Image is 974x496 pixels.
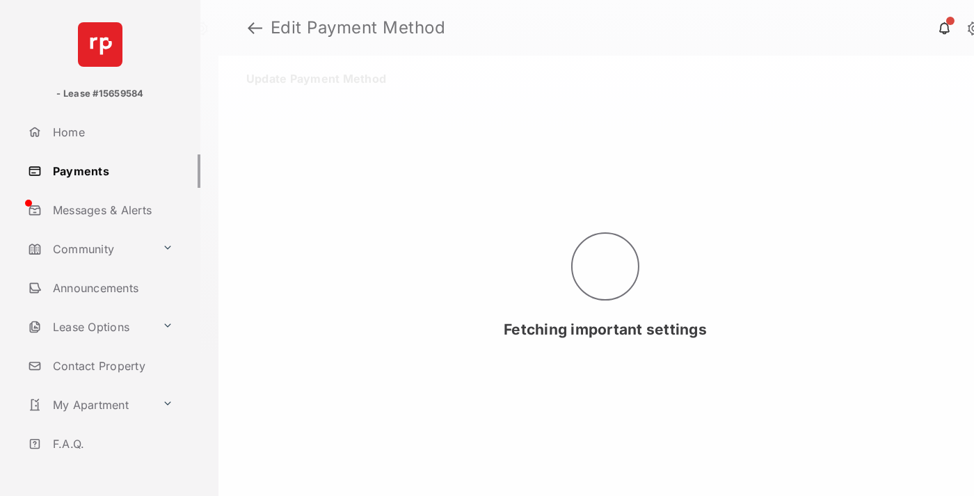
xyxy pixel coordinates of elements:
[271,19,446,36] strong: Edit Payment Method
[22,349,200,383] a: Contact Property
[22,232,157,266] a: Community
[22,427,200,461] a: F.A.Q.
[504,321,707,338] span: Fetching important settings
[22,271,200,305] a: Announcements
[22,193,200,227] a: Messages & Alerts
[22,115,200,149] a: Home
[78,22,122,67] img: svg+xml;base64,PHN2ZyB4bWxucz0iaHR0cDovL3d3dy53My5vcmcvMjAwMC9zdmciIHdpZHRoPSI2NCIgaGVpZ2h0PSI2NC...
[22,388,157,422] a: My Apartment
[56,87,143,101] p: - Lease #15659584
[22,154,200,188] a: Payments
[22,310,157,344] a: Lease Options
